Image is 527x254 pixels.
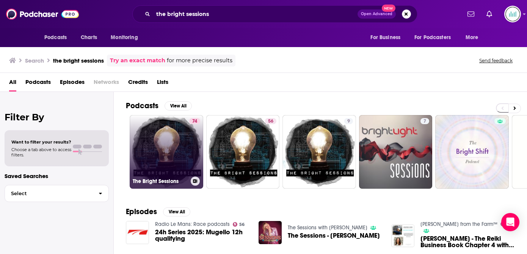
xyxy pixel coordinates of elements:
[189,118,200,124] a: 74
[420,235,515,248] a: Reiki Sessions - The Reiki Business Book Chapter 4 with Terry Dullin
[126,207,190,216] a: EpisodesView All
[420,221,497,227] a: Reiki from the Farm™
[128,76,148,92] a: Credits
[365,30,410,45] button: open menu
[167,56,232,65] span: for more precise results
[60,76,85,92] a: Episodes
[25,57,44,64] h3: Search
[358,9,396,19] button: Open AdvancedNew
[423,118,426,125] span: 7
[282,115,356,189] a: 9
[5,185,109,202] button: Select
[126,101,158,110] h2: Podcasts
[157,76,168,92] a: Lists
[391,224,414,248] img: Reiki Sessions - The Reiki Business Book Chapter 4 with Terry Dullin
[414,32,451,43] span: For Podcasters
[81,32,97,43] span: Charts
[420,118,429,124] a: 7
[126,207,157,216] h2: Episodes
[132,5,417,23] div: Search podcasts, credits, & more...
[359,115,433,189] a: 7
[11,139,71,145] span: Want to filter your results?
[155,221,230,227] a: Radio Le Mans: Race podcasts
[464,8,477,21] a: Show notifications dropdown
[370,32,400,43] span: For Business
[466,32,478,43] span: More
[9,76,16,92] a: All
[288,224,367,231] a: The Sessions with Renée Paquette
[477,57,515,64] button: Send feedback
[105,30,147,45] button: open menu
[53,57,104,64] h3: the bright sessions
[259,221,282,244] img: The Sessions - AJ Mendez
[268,118,273,125] span: 56
[126,101,192,110] a: PodcastsView All
[111,32,138,43] span: Monitoring
[239,223,245,226] span: 56
[6,7,79,21] img: Podchaser - Follow, Share and Rate Podcasts
[288,232,380,239] span: The Sessions - [PERSON_NAME]
[504,6,521,22] button: Show profile menu
[504,6,521,22] span: Logged in as podglomerate
[409,30,462,45] button: open menu
[94,76,119,92] span: Networks
[460,30,488,45] button: open menu
[11,147,71,158] span: Choose a tab above to access filters.
[155,229,249,242] a: 24h Series 2025: Mugello 12h qualifying
[192,118,197,125] span: 74
[126,221,149,244] img: 24h Series 2025: Mugello 12h qualifying
[5,191,93,196] span: Select
[25,76,51,92] a: Podcasts
[153,8,358,20] input: Search podcasts, credits, & more...
[361,12,392,16] span: Open Advanced
[5,172,109,180] p: Saved Searches
[5,112,109,123] h2: Filter By
[163,207,190,216] button: View All
[130,115,203,189] a: 74The Bright Sessions
[44,32,67,43] span: Podcasts
[133,178,188,185] h3: The Bright Sessions
[420,235,515,248] span: [PERSON_NAME] - The Reiki Business Book Chapter 4 with [PERSON_NAME]
[39,30,77,45] button: open menu
[165,101,192,110] button: View All
[500,222,512,226] a: 41
[504,6,521,22] img: User Profile
[501,213,519,231] div: Open Intercom Messenger
[265,118,276,124] a: 56
[288,232,380,239] a: The Sessions - AJ Mendez
[206,115,280,189] a: 56
[483,8,495,21] a: Show notifications dropdown
[347,118,350,125] span: 9
[110,56,165,65] a: Try an exact match
[344,118,353,124] a: 9
[76,30,102,45] a: Charts
[233,222,245,227] a: 56
[382,5,395,12] span: New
